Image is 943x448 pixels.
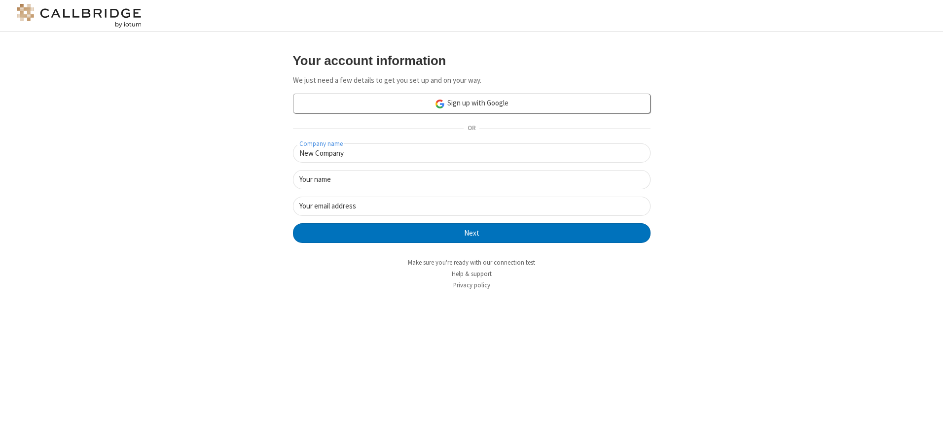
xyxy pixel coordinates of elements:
span: OR [464,122,479,136]
a: Help & support [452,270,492,278]
img: google-icon.png [435,99,445,109]
a: Sign up with Google [293,94,651,113]
button: Next [293,223,651,243]
img: logo@2x.png [15,4,143,28]
a: Make sure you're ready with our connection test [408,258,535,267]
p: We just need a few details to get you set up and on your way. [293,75,651,86]
input: Company name [293,143,651,163]
h3: Your account information [293,54,651,68]
input: Your email address [293,197,651,216]
input: Your name [293,170,651,189]
a: Privacy policy [453,281,490,289]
